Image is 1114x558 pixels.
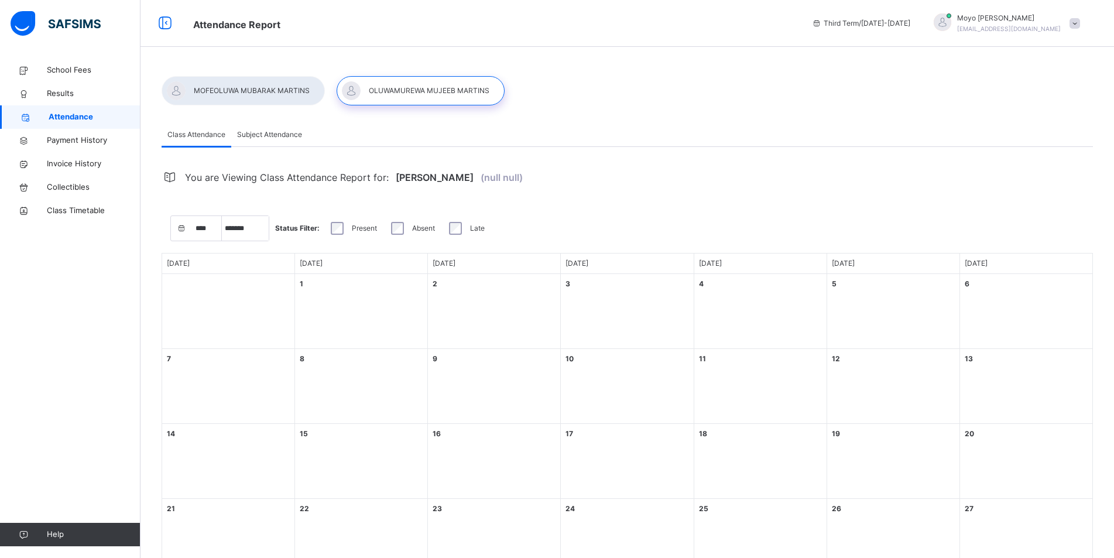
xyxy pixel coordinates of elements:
[960,254,1093,274] div: Day of Week
[167,354,171,364] div: 7
[694,349,827,424] div: Events for day 11
[11,11,101,36] img: safsims
[699,354,706,364] div: 11
[832,354,840,364] div: 12
[49,111,140,123] span: Attendance
[47,88,140,100] span: Results
[694,424,827,499] div: Events for day 18
[47,64,140,76] span: School Fees
[167,129,225,140] span: Class Attendance
[960,274,1093,349] div: Events for day 6
[162,274,295,349] div: Empty Day
[565,429,573,439] div: 17
[965,429,974,439] div: 20
[960,349,1093,424] div: Events for day 13
[167,429,175,439] div: 14
[47,205,140,217] span: Class Timetable
[965,279,969,289] div: 6
[565,504,575,514] div: 24
[957,25,1061,32] span: [EMAIL_ADDRESS][DOMAIN_NAME]
[827,424,960,499] div: Events for day 19
[957,13,1061,23] span: Moyo [PERSON_NAME]
[470,223,485,234] label: Late
[561,274,694,349] div: Events for day 3
[275,223,320,234] span: Status Filter:
[428,349,561,424] div: Events for day 9
[162,349,295,424] div: Events for day 7
[827,349,960,424] div: Events for day 12
[295,349,428,424] div: Events for day 8
[965,354,973,364] div: 13
[162,424,295,499] div: Events for day 14
[965,504,974,514] div: 27
[193,19,280,30] span: Attendance Report
[694,274,827,349] div: Events for day 4
[827,254,960,274] div: Day of Week
[832,279,837,289] div: 5
[300,429,308,439] div: 15
[433,429,441,439] div: 16
[561,254,694,274] div: Day of Week
[699,429,707,439] div: 18
[433,354,437,364] div: 9
[699,279,704,289] div: 4
[433,504,442,514] div: 23
[300,504,309,514] div: 22
[960,424,1093,499] div: Events for day 20
[428,424,561,499] div: Events for day 16
[185,165,389,190] span: You are Viewing Class Attendance Report for:
[565,354,574,364] div: 10
[561,424,694,499] div: Events for day 17
[428,254,561,274] div: Day of Week
[47,135,140,146] span: Payment History
[561,349,694,424] div: Events for day 10
[295,424,428,499] div: Events for day 15
[433,279,437,289] div: 2
[481,165,523,190] span: (null null)
[167,504,175,514] div: 21
[162,254,295,274] div: Day of Week
[300,279,303,289] div: 1
[295,274,428,349] div: Events for day 1
[428,274,561,349] div: Events for day 2
[237,129,302,140] span: Subject Attendance
[47,182,140,193] span: Collectibles
[832,429,840,439] div: 19
[827,274,960,349] div: Events for day 5
[396,165,474,190] span: [PERSON_NAME]
[812,18,910,29] span: session/term information
[699,504,708,514] div: 25
[352,223,377,234] label: Present
[295,254,428,274] div: Day of Week
[47,158,140,170] span: Invoice History
[47,529,140,540] span: Help
[300,354,304,364] div: 8
[565,279,570,289] div: 3
[832,504,841,514] div: 26
[922,13,1086,34] div: MoyoMartins
[412,223,435,234] label: Absent
[694,254,827,274] div: Day of Week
